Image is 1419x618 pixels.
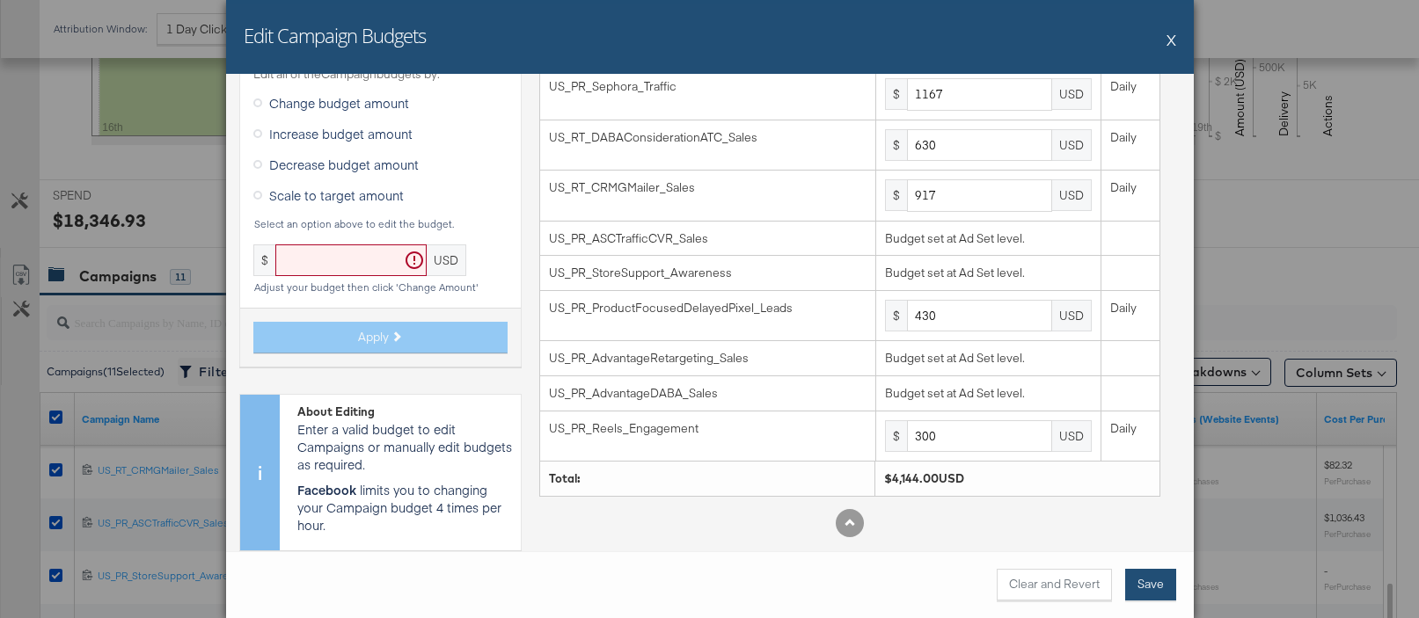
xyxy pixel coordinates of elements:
[885,300,907,331] div: $
[297,420,512,473] p: Enter a valid budget to edit Campaigns or manually edit budgets as required.
[875,221,1101,256] td: Budget set at Ad Set level.
[885,179,907,211] div: $
[549,78,866,95] div: US_PR_Sephora_Traffic
[885,78,907,110] div: $
[297,481,356,498] strong: Facebook
[549,265,866,281] div: US_PR_StoreSupport_Awareness
[269,156,419,173] span: Decrease budget amount
[1125,569,1176,600] button: Save
[875,256,1101,291] td: Budget set at Ad Set level.
[1101,120,1159,171] td: Daily
[875,341,1101,376] td: Budget set at Ad Set level.
[549,350,866,367] div: US_PR_AdvantageRetargeting_Sales
[997,569,1112,600] button: Clear and Revert
[1052,300,1092,331] div: USD
[884,470,1151,487] div: $4,144.00USD
[549,385,866,402] div: US_PR_AdvantageDABA_Sales
[549,230,866,247] div: US_PR_ASCTrafficCVR_Sales
[1101,411,1159,462] td: Daily
[549,300,866,316] div: US_PR_ProductFocusedDelayedPixel_Leads
[253,281,508,294] div: Adjust your budget then click 'Change Amount'
[875,375,1101,411] td: Budget set at Ad Set level.
[549,470,866,487] div: Total:
[244,22,426,48] h2: Edit Campaign Budgets
[1052,420,1092,452] div: USD
[269,186,404,204] span: Scale to target amount
[253,218,508,230] div: Select an option above to edit the budget.
[549,420,866,437] div: US_PR_Reels_Engagement
[885,129,907,161] div: $
[1052,129,1092,161] div: USD
[1101,69,1159,120] td: Daily
[549,129,866,146] div: US_RT_DABAConsiderationATC_Sales
[253,244,275,276] div: $
[297,404,512,420] div: About Editing
[1101,290,1159,341] td: Daily
[427,244,466,276] div: USD
[1052,78,1092,110] div: USD
[885,420,907,452] div: $
[253,66,508,83] label: Edit all of the Campaign budgets by:
[269,94,409,112] span: Change budget amount
[1101,171,1159,222] td: Daily
[269,125,413,142] span: Increase budget amount
[1052,179,1092,211] div: USD
[549,179,866,196] div: US_RT_CRMGMailer_Sales
[297,481,512,534] p: limits you to changing your Campaign budget 4 times per hour.
[1167,22,1176,57] button: X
